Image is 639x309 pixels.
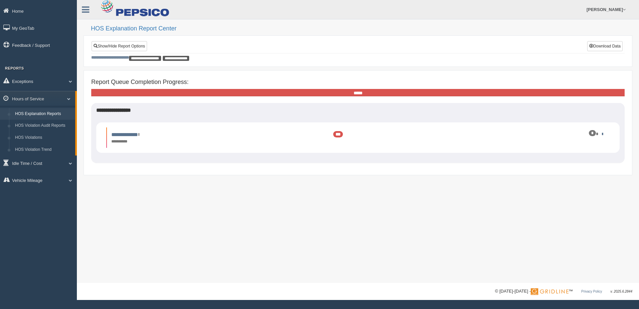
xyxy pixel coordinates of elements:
span: v. 2025.6.2844 [611,290,632,293]
h4: Report Queue Completion Progress: [91,79,625,86]
a: HOS Violations [12,132,75,144]
img: Gridline [531,288,568,295]
a: Privacy Policy [581,290,602,293]
a: Show/Hide Report Options [92,41,147,51]
h2: HOS Explanation Report Center [91,25,632,32]
a: HOS Explanation Reports [12,108,75,120]
a: HOS Violation Trend [12,144,75,156]
div: © [DATE]-[DATE] - ™ [495,288,632,295]
button: Download Data [587,41,623,51]
li: Expand [106,127,610,148]
a: HOS Violation Audit Reports [12,120,75,132]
